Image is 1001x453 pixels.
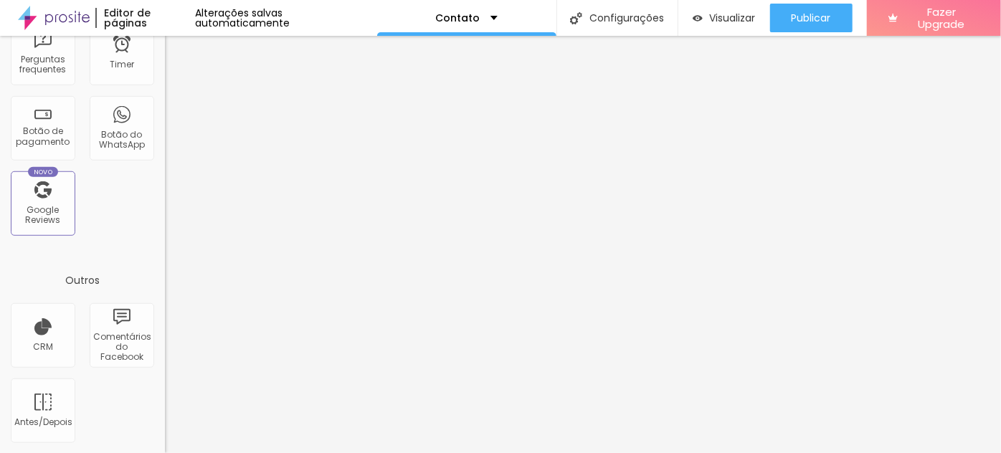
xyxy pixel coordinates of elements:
[693,12,702,24] img: view-1.svg
[792,12,831,24] span: Publicar
[710,12,756,24] span: Visualizar
[435,13,480,23] p: Contato
[678,4,769,32] button: Visualizar
[14,205,71,226] div: Google Reviews
[165,36,1001,453] iframe: Editor
[93,332,150,363] div: Comentários do Facebook
[33,342,53,352] div: CRM
[110,59,134,70] div: Timer
[14,54,71,75] div: Perguntas frequentes
[903,6,979,31] span: Fazer Upgrade
[195,8,377,28] div: Alterações salvas automaticamente
[14,126,71,147] div: Botão de pagamento
[14,417,71,427] div: Antes/Depois
[28,167,59,177] div: Novo
[770,4,853,32] button: Publicar
[95,8,195,28] div: Editor de páginas
[93,130,150,151] div: Botão do WhatsApp
[570,12,582,24] img: Icone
